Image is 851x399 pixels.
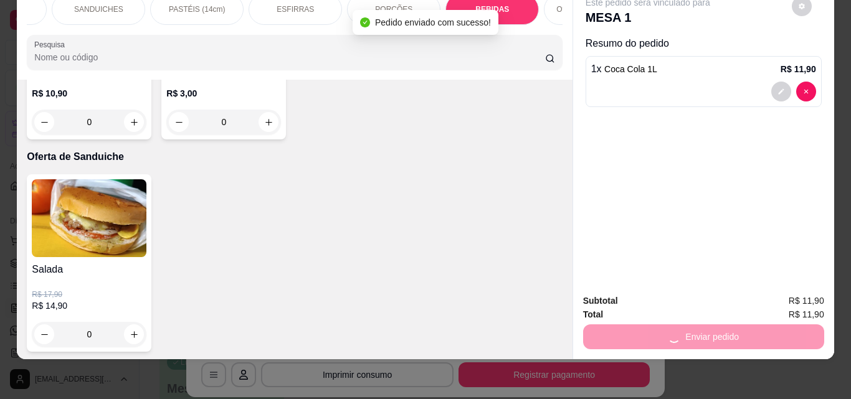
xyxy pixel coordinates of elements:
span: Coca Cola 1L [604,64,657,74]
h4: Salada [32,262,146,277]
p: R$ 3,00 [166,87,281,100]
input: Pesquisa [34,51,545,63]
p: Resumo do pedido [586,36,822,51]
p: MESA 1 [586,9,710,26]
p: PASTÉIS (14cm) [169,4,225,14]
label: Pesquisa [34,39,69,50]
button: increase-product-quantity [259,112,278,132]
button: decrease-product-quantity [169,112,189,132]
p: SANDUICHES [74,4,123,14]
span: R$ 11,90 [789,307,824,321]
button: increase-product-quantity [124,112,144,132]
p: Oferta de Sanduiche [556,4,625,14]
p: R$ 10,90 [32,87,146,100]
p: R$ 17,90 [32,289,146,299]
span: Pedido enviado com sucesso! [375,17,491,27]
p: R$ 14,90 [32,299,146,312]
button: decrease-product-quantity [771,82,791,101]
strong: Subtotal [583,296,618,306]
span: check-circle [360,17,370,27]
button: decrease-product-quantity [796,82,816,101]
p: PORÇÕES [375,4,412,14]
strong: Total [583,309,603,319]
img: product-image [32,179,146,257]
p: 1 x [591,62,657,77]
span: R$ 11,90 [789,294,824,307]
p: R$ 11,90 [781,63,816,75]
button: decrease-product-quantity [34,112,54,132]
p: BEBIDAS [475,4,509,14]
p: ESFIRRAS [277,4,314,14]
p: Oferta de Sanduiche [27,149,562,164]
